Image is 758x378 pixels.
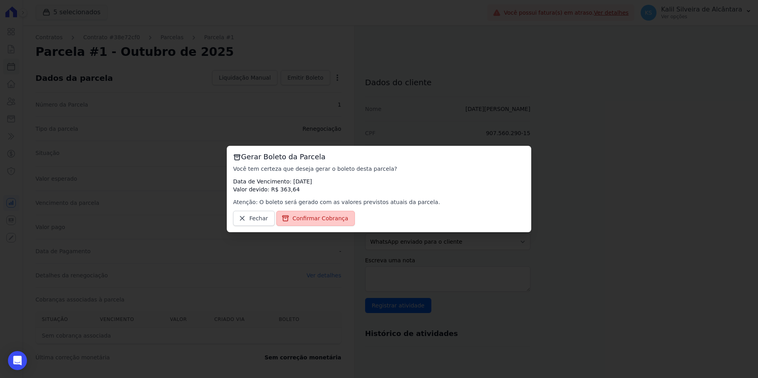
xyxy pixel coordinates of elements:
[233,198,525,206] p: Atenção: O boleto será gerado com as valores previstos atuais da parcela.
[233,178,525,193] p: Data de Vencimento: [DATE] Valor devido: R$ 363,64
[276,211,355,226] a: Confirmar Cobrança
[8,351,27,370] div: Open Intercom Messenger
[233,211,275,226] a: Fechar
[293,214,348,222] span: Confirmar Cobrança
[233,152,525,162] h3: Gerar Boleto da Parcela
[249,214,268,222] span: Fechar
[233,165,525,173] p: Você tem certeza que deseja gerar o boleto desta parcela?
